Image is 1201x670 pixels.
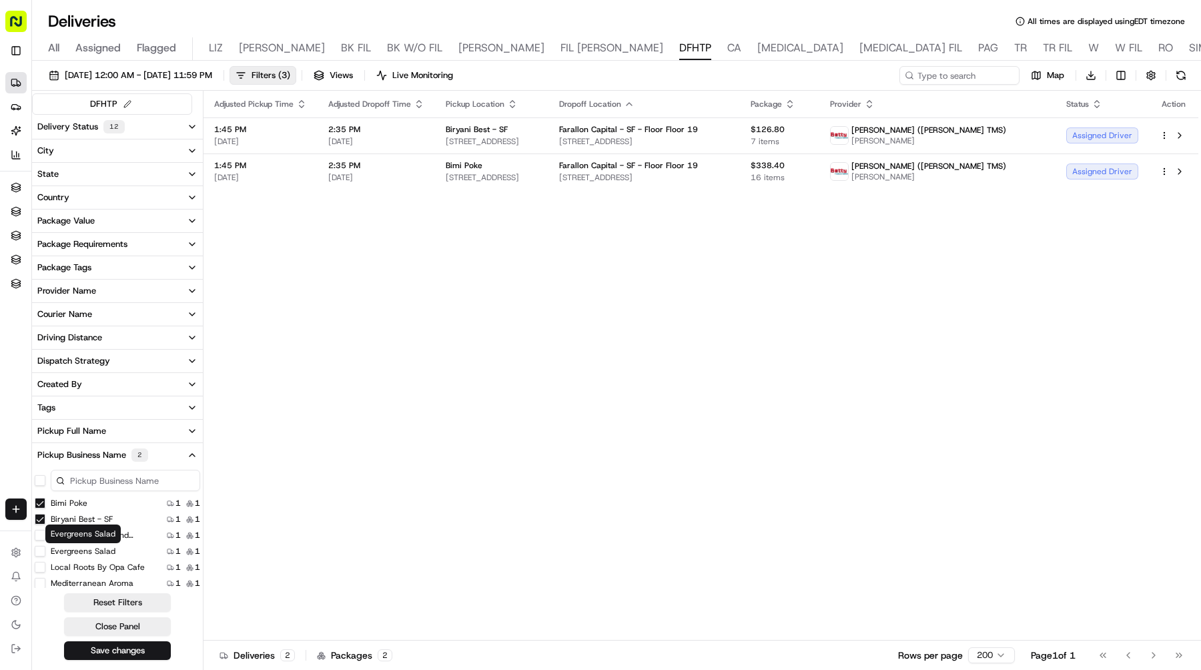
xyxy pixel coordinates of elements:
[446,124,508,135] span: Biryani Best - SF
[851,172,1006,182] span: [PERSON_NAME]
[195,546,200,557] span: 1
[214,136,307,147] span: [DATE]
[341,40,371,56] span: BK FIL
[195,562,200,573] span: 1
[214,99,294,109] span: Adjusted Pickup Time
[831,163,848,180] img: betty.jpg
[830,99,861,109] span: Provider
[1047,69,1064,81] span: Map
[137,40,176,56] span: Flagged
[133,295,161,305] span: Pylon
[370,66,459,85] button: Live Monitoring
[195,530,200,541] span: 1
[851,161,1006,172] span: [PERSON_NAME] ([PERSON_NAME] TMS)
[51,578,133,589] label: Mediterranean Aroma
[227,131,243,147] button: Start new chat
[1025,66,1070,85] button: Map
[559,172,729,183] span: [STREET_ADDRESS]
[978,40,998,56] span: PAG
[13,264,24,274] div: 📗
[37,120,125,133] div: Delivery Status
[37,215,95,227] div: Package Value
[446,136,538,147] span: [STREET_ADDRESS]
[1172,66,1190,85] button: Refresh
[387,40,442,56] span: BK W/O FIL
[898,649,963,662] p: Rows per page
[37,378,82,390] div: Created By
[13,53,243,75] p: Welcome 👋
[60,127,219,141] div: Start new chat
[37,168,59,180] div: State
[560,40,663,56] span: FIL [PERSON_NAME]
[45,525,121,543] div: Evergreens Salad
[392,69,453,81] span: Live Monitoring
[209,40,223,56] span: LIZ
[60,141,183,151] div: We're available if you need us!
[107,257,220,281] a: 💻API Documentation
[32,280,203,302] button: Provider Name
[1115,40,1142,56] span: W FIL
[1028,16,1185,27] span: All times are displayed using EDT timezone
[175,514,181,525] span: 1
[220,649,295,662] div: Deliveries
[32,350,203,372] button: Dispatch Strategy
[90,97,135,111] div: DFHTP
[446,160,482,171] span: Bimi Poke
[330,69,353,81] span: Views
[103,120,125,133] div: 12
[32,443,203,467] button: Pickup Business Name2
[75,40,121,56] span: Assigned
[831,127,848,144] img: betty.jpg
[751,172,808,183] span: 16 items
[1088,40,1099,56] span: W
[64,617,171,636] button: Close Panel
[679,40,711,56] span: DFHTP
[37,402,55,414] div: Tags
[175,546,181,557] span: 1
[37,448,148,462] div: Pickup Business Name
[214,160,307,171] span: 1:45 PM
[278,69,290,81] span: ( 3 )
[175,562,181,573] span: 1
[851,135,1006,146] span: [PERSON_NAME]
[51,562,145,573] label: Local Roots by Opa Cafe
[35,86,220,100] input: Clear
[51,514,113,525] label: Biryani Best - SF
[559,124,698,135] span: Farallon Capital - SF - Floor Floor 19
[727,40,741,56] span: CA
[37,425,106,437] div: Pickup Full Name
[239,40,325,56] span: [PERSON_NAME]
[48,40,59,56] span: All
[175,578,181,589] span: 1
[280,649,295,661] div: 2
[37,192,69,204] div: Country
[175,498,181,509] span: 1
[37,145,54,157] div: City
[458,40,544,56] span: [PERSON_NAME]
[51,498,87,509] label: Bimi Poke
[1158,40,1173,56] span: RO
[328,124,424,135] span: 2:35 PM
[378,649,392,661] div: 2
[1031,649,1076,662] div: Page 1 of 1
[32,115,203,139] button: Delivery Status12
[37,238,127,250] div: Package Requirements
[751,124,808,135] span: $126.80
[32,326,203,349] button: Driving Distance
[37,332,102,344] div: Driving Distance
[446,172,538,183] span: [STREET_ADDRESS]
[751,136,808,147] span: 7 items
[328,99,411,109] span: Adjusted Dropoff Time
[13,174,85,184] div: Past conversations
[32,186,203,209] button: Country
[851,125,1006,135] span: [PERSON_NAME] ([PERSON_NAME] TMS)
[51,470,200,491] input: Pickup Business Name
[195,578,200,589] span: 1
[131,448,148,462] div: 2
[328,160,424,171] span: 2:35 PM
[120,207,147,218] span: [DATE]
[37,285,96,297] div: Provider Name
[757,40,843,56] span: [MEDICAL_DATA]
[214,172,307,183] span: [DATE]
[214,124,307,135] span: 1:45 PM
